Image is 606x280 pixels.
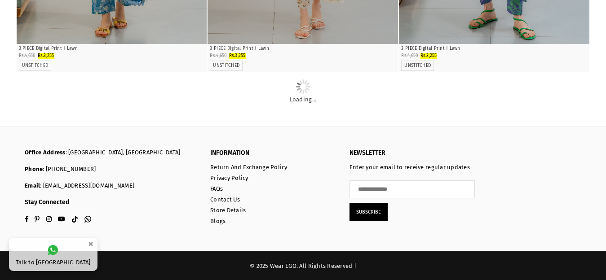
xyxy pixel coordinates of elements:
b: Office Address [25,149,66,156]
p: 3 PIECE Digital Print | Lawn [19,45,205,52]
span: Rs.3,255 [38,53,54,58]
a: Loading... [18,88,588,104]
a: Store Details [210,207,246,214]
label: UNSTITCHED [404,63,431,69]
span: Rs.3,255 [229,53,246,58]
span: Rs.3,255 [420,53,437,58]
b: Phone [25,166,43,172]
a: Talk to [GEOGRAPHIC_DATA] [9,238,97,271]
button: Subscribe [349,203,388,221]
img: Loading... [296,79,310,94]
button: × [85,236,96,251]
label: UNSTITCHED [22,63,49,69]
a: Privacy Policy [210,175,248,181]
div: © 2025 Wear EGO. All Rights Reserved | [25,262,581,270]
span: Rs.4,650 [210,53,227,58]
h3: Stay Connected [25,199,197,206]
p: Enter your email to receive regular updates [349,164,475,171]
label: UNSTITCHED [213,63,239,69]
p: : [GEOGRAPHIC_DATA], [GEOGRAPHIC_DATA] [25,149,197,157]
a: Return And Exchange Policy [210,164,288,171]
p: Loading... [18,96,588,104]
a: FAQs [210,185,223,192]
p: 3 PIECE Digital Print | Lawn [210,45,396,52]
a: Contact Us [210,196,240,203]
span: Rs.4,650 [401,53,418,58]
p: INFORMATION [210,149,336,157]
a: : [EMAIL_ADDRESS][DOMAIN_NAME] [40,182,134,189]
a: Blogs [210,218,226,224]
span: Rs.4,650 [19,53,36,58]
p: NEWSLETTER [349,149,475,157]
b: Email [25,182,40,189]
p: 3 PIECE Digital Print | Lawn [401,45,587,52]
p: : [PHONE_NUMBER] [25,166,197,173]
